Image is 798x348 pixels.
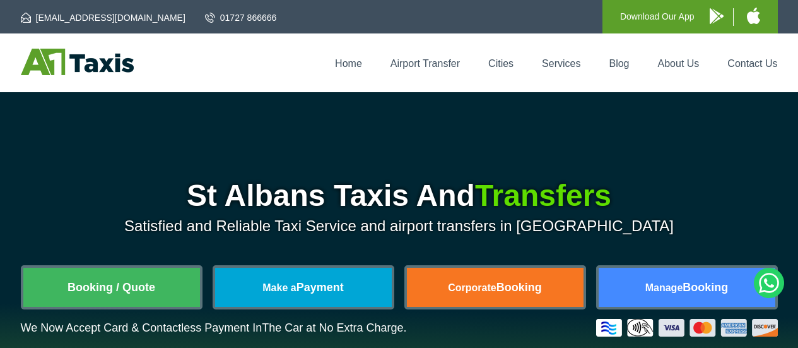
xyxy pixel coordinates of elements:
[599,268,775,307] a: ManageBooking
[710,8,724,24] img: A1 Taxis Android App
[407,268,584,307] a: CorporateBooking
[475,179,611,212] span: Transfers
[542,58,580,69] a: Services
[23,268,200,307] a: Booking / Quote
[21,217,778,235] p: Satisfied and Reliable Taxi Service and airport transfers in [GEOGRAPHIC_DATA]
[390,58,460,69] a: Airport Transfer
[205,11,277,24] a: 01727 866666
[448,282,496,293] span: Corporate
[596,319,778,337] img: Credit And Debit Cards
[262,282,296,293] span: Make a
[21,321,407,335] p: We Now Accept Card & Contactless Payment In
[658,58,700,69] a: About Us
[215,268,392,307] a: Make aPayment
[727,58,777,69] a: Contact Us
[262,321,406,334] span: The Car at No Extra Charge.
[335,58,362,69] a: Home
[488,58,513,69] a: Cities
[747,8,760,24] img: A1 Taxis iPhone App
[21,49,134,75] img: A1 Taxis St Albans LTD
[609,58,629,69] a: Blog
[620,9,695,25] p: Download Our App
[21,181,778,211] h1: St Albans Taxis And
[645,282,683,293] span: Manage
[21,11,185,24] a: [EMAIL_ADDRESS][DOMAIN_NAME]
